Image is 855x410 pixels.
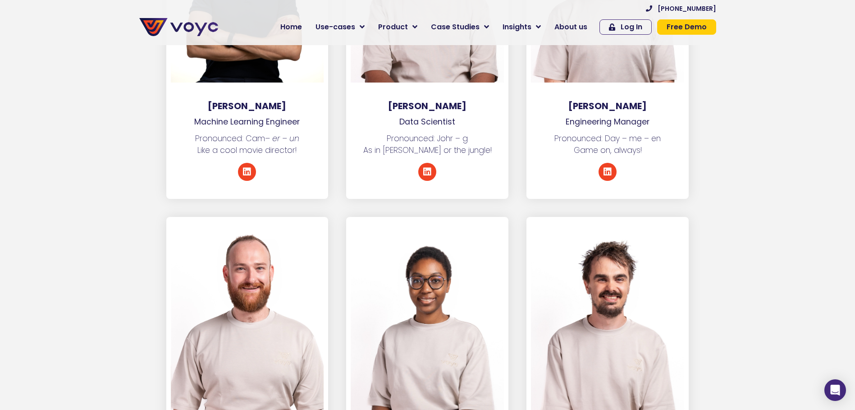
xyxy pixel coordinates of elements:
[657,19,716,35] a: Free Demo
[309,18,371,36] a: Use-cases
[646,5,716,12] a: [PHONE_NUMBER]
[526,133,689,157] p: Pronounced: Day – me – en Game on, always!
[431,22,480,32] span: Case Studies
[346,116,508,128] p: Data Scientist
[315,22,355,32] span: Use-cases
[658,5,716,12] span: [PHONE_NUMBER]
[503,22,531,32] span: Insights
[139,18,218,36] img: voyc-full-logo
[526,101,689,111] h3: [PERSON_NAME]
[371,18,424,36] a: Product
[526,116,689,128] p: Engineering Manager
[424,18,496,36] a: Case Studies
[548,18,594,36] a: About us
[824,379,846,401] div: Open Intercom Messenger
[265,133,299,144] em: – er – un
[621,23,642,31] span: Log In
[667,23,707,31] span: Free Demo
[280,22,302,32] span: Home
[274,18,309,36] a: Home
[166,101,329,111] h3: [PERSON_NAME]
[554,22,587,32] span: About us
[346,101,508,111] h3: [PERSON_NAME]
[166,116,329,128] p: Machine Learning Engineer
[599,19,652,35] a: Log In
[496,18,548,36] a: Insights
[346,133,508,157] p: Pronounced: Johr – g As in [PERSON_NAME] or the jungle!
[166,133,329,157] p: Pronounced: Cam Like a cool movie director!
[378,22,408,32] span: Product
